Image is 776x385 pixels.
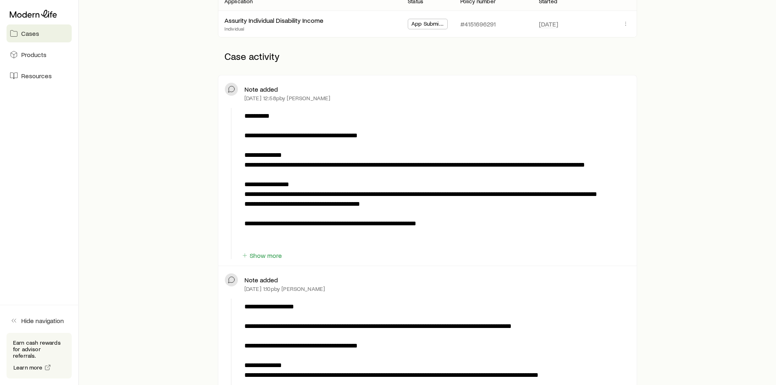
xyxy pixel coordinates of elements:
[21,29,39,37] span: Cases
[21,317,64,325] span: Hide navigation
[224,16,323,25] div: Assurity Individual Disability Income
[244,286,325,292] p: [DATE] 1:10p by [PERSON_NAME]
[224,25,323,32] p: Individual
[13,339,65,359] p: Earn cash rewards for advisor referrals.
[460,20,496,28] p: #4151696291
[244,95,331,101] p: [DATE] 12:58p by [PERSON_NAME]
[218,44,637,68] p: Case activity
[21,72,52,80] span: Resources
[224,16,323,24] a: Assurity Individual Disability Income
[7,333,72,378] div: Earn cash rewards for advisor referrals.Learn more
[7,67,72,85] a: Resources
[7,24,72,42] a: Cases
[7,312,72,330] button: Hide navigation
[244,276,278,284] p: Note added
[244,85,278,93] p: Note added
[13,365,43,370] span: Learn more
[21,51,46,59] span: Products
[411,20,444,29] span: App Submitted
[241,252,282,260] button: Show more
[539,20,558,28] span: [DATE]
[7,46,72,64] a: Products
